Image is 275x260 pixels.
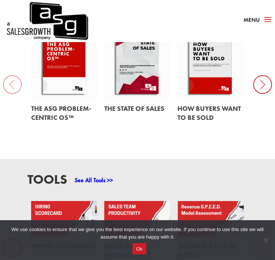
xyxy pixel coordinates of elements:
button: Ok [132,243,146,254]
span: We use cookies to ensure that we give you the best experience on our website. If you continue to ... [11,226,264,241]
span: No [262,236,269,244]
span: Menu [243,16,260,24]
span: a [262,14,273,26]
a: See All Tools >> [75,176,113,184]
h3: Tools [27,173,67,190]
